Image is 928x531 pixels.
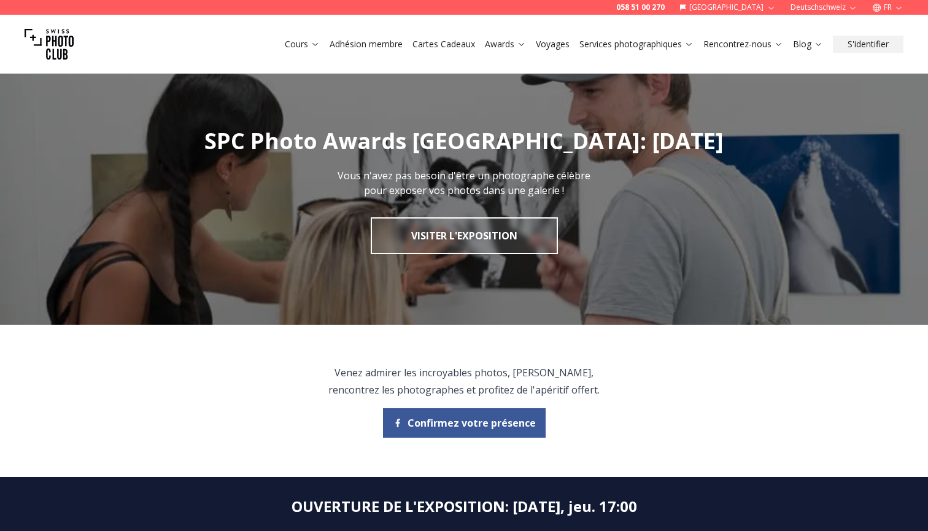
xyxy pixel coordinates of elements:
[325,36,408,53] button: Adhésion membre
[616,2,665,12] a: 058 51 00 270
[324,364,605,398] p: Venez admirer les incroyables photos, [PERSON_NAME], rencontrez les photographes et profitez de l...
[292,497,637,516] h2: OUVERTURE DE L'EXPOSITION : [DATE], jeu. 17:00
[371,217,558,254] a: Visiter l'exposition
[833,36,903,53] button: S'identifier
[327,168,601,198] p: Vous n'avez pas besoin d'être un photographe célèbre pour exposer vos photos dans une galerie !
[531,36,574,53] button: Voyages
[280,36,325,53] button: Cours
[412,38,475,50] a: Cartes Cadeaux
[285,38,320,50] a: Cours
[408,416,536,430] span: Confirmez votre présence
[536,38,570,50] a: Voyages
[408,36,480,53] button: Cartes Cadeaux
[25,20,74,69] img: Swiss photo club
[793,38,823,50] a: Blog
[383,408,546,438] button: Confirmez votre présence
[788,36,828,53] button: Blog
[330,38,403,50] a: Adhésion membre
[480,36,531,53] button: Awards
[574,36,698,53] button: Services photographiques
[698,36,788,53] button: Rencontrez-nous
[485,38,526,50] a: Awards
[703,38,783,50] a: Rencontrez-nous
[579,38,694,50] a: Services photographiques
